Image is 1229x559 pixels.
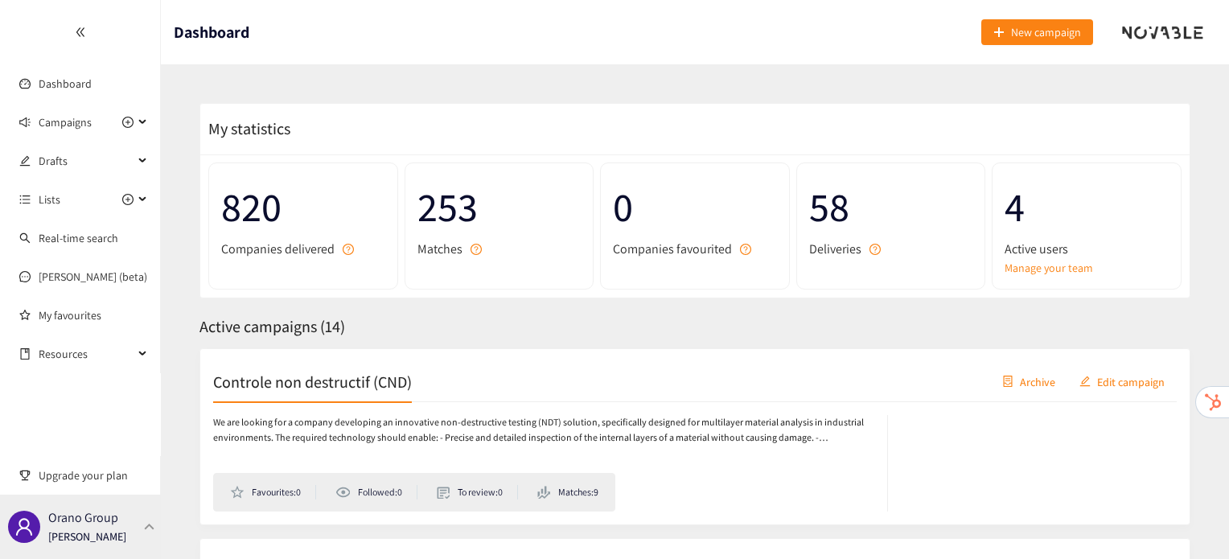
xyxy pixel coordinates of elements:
span: Drafts [39,145,134,177]
span: 58 [809,175,973,239]
span: Companies favourited [613,239,732,259]
span: Active campaigns ( 14 ) [199,316,345,337]
span: question-circle [869,244,881,255]
h2: Controle non destructif (CND) [213,370,412,393]
iframe: Chat Widget [1149,482,1229,559]
span: Deliveries [809,239,861,259]
span: user [14,517,34,536]
span: Archive [1020,372,1055,390]
span: edit [1079,376,1091,388]
span: Matches [417,239,462,259]
a: Real-time search [39,231,118,245]
a: My favourites [39,299,148,331]
span: New campaign [1011,23,1081,41]
p: [PERSON_NAME] [48,528,126,545]
span: 820 [221,175,385,239]
span: unordered-list [19,194,31,205]
span: Resources [39,338,134,370]
span: container [1002,376,1013,388]
span: plus [993,27,1005,39]
button: editEdit campaign [1067,368,1177,394]
span: plus-circle [122,194,134,205]
span: Companies delivered [221,239,335,259]
span: plus-circle [122,117,134,128]
a: Controle non destructif (CND)containerArchiveeditEdit campaignWe are looking for a company develo... [199,348,1190,525]
span: question-circle [471,244,482,255]
button: plusNew campaign [981,19,1093,45]
span: 253 [417,175,582,239]
span: Upgrade your plan [39,459,148,491]
li: Followed: 0 [335,485,417,499]
p: We are looking for a company developing an innovative non-destructive testing (NDT) solution, spe... [213,415,871,446]
span: question-circle [740,244,751,255]
span: question-circle [343,244,354,255]
li: Favourites: 0 [230,485,316,499]
span: My statistics [200,118,290,139]
p: Orano Group [48,508,118,528]
button: containerArchive [990,368,1067,394]
a: [PERSON_NAME] (beta) [39,269,147,284]
li: To review: 0 [437,485,518,499]
span: 0 [613,175,777,239]
span: Edit campaign [1097,372,1165,390]
span: trophy [19,470,31,481]
span: Campaigns [39,106,92,138]
span: book [19,348,31,360]
span: Active users [1005,239,1068,259]
a: Manage your team [1005,259,1169,277]
span: sound [19,117,31,128]
li: Matches: 9 [537,485,598,499]
span: double-left [75,27,86,38]
span: 4 [1005,175,1169,239]
span: Lists [39,183,60,216]
span: edit [19,155,31,166]
a: Dashboard [39,76,92,91]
